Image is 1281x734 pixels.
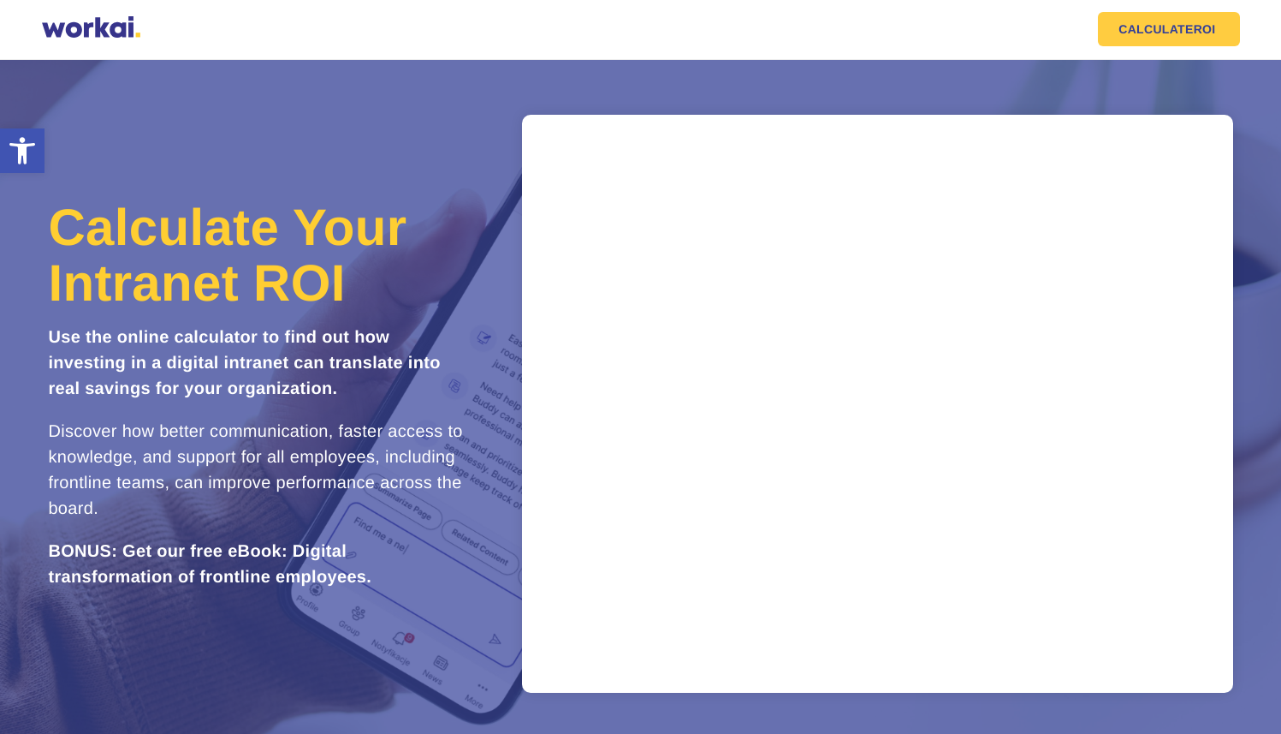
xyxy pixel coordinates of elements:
strong: Use the online calculator to find out how investing in a digital intranet can translate into real... [48,328,440,398]
span: Discover how better communication, faster access to knowledge, and support for all employees, inc... [48,422,462,518]
a: CALCULATEROI [1098,12,1239,46]
span: Calculate Your Intranet ROI [48,199,406,312]
em: ROI [1194,23,1216,35]
strong: BONUS: Get our free eBook: Digital transformation of frontline employees. [48,542,371,587]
